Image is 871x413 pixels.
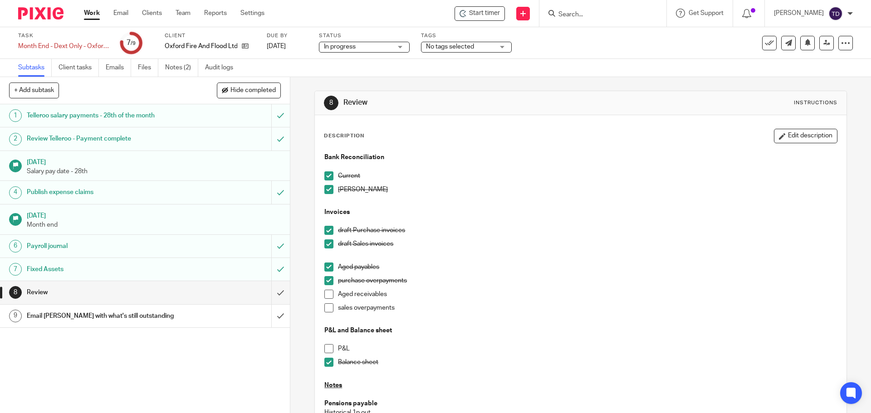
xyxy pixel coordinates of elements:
a: Work [84,9,100,18]
span: In progress [324,44,356,50]
a: Subtasks [18,59,52,77]
h1: Review [27,286,184,299]
small: /9 [131,41,136,46]
div: 2 [9,133,22,146]
label: Task [18,32,109,39]
a: Clients [142,9,162,18]
div: Month End - Dext Only - Oxford Fire And Flood Ltd [18,42,109,51]
div: Oxford Fire And Flood Ltd - Month End - Dext Only - Oxford Fire And Flood Ltd [455,6,505,21]
h1: Telleroo salary payments - 28th of the month [27,109,184,122]
a: Emails [106,59,131,77]
a: Files [138,59,158,77]
p: Salary pay date - 28th [27,167,281,176]
h1: [DATE] [27,209,281,220]
p: sales overpayments [338,303,837,312]
div: 7 [127,38,136,48]
button: Edit description [774,129,837,143]
p: Oxford Fire And Flood Ltd [165,42,237,51]
a: Team [176,9,191,18]
span: Start timer [469,9,500,18]
a: Reports [204,9,227,18]
input: Search [558,11,639,19]
div: 4 [9,186,22,199]
label: Tags [421,32,512,39]
a: Notes (2) [165,59,198,77]
img: svg%3E [828,6,843,21]
h1: Review Telleroo - Payment complete [27,132,184,146]
p: Current [338,171,837,180]
div: 1 [9,109,22,122]
p: Month end [27,220,281,229]
strong: Pensions payable [324,400,377,407]
p: purchase overpayments [338,276,837,285]
a: Email [113,9,128,18]
strong: Bank Reconciliation [324,154,384,160]
label: Due by [267,32,308,39]
p: [PERSON_NAME] [338,185,837,194]
p: Description [324,132,364,140]
label: Status [319,32,410,39]
strong: P&L and Balance sheet [324,327,392,334]
div: 9 [9,310,22,322]
div: 8 [9,286,22,299]
span: No tags selected [426,44,474,50]
h1: [DATE] [27,155,281,167]
div: Instructions [794,99,837,107]
h1: Fixed Assets [27,262,184,276]
span: [DATE] [267,43,286,49]
p: draft Purchase invoices [338,226,837,235]
h1: Email [PERSON_NAME] with what's still outstanding [27,309,184,323]
p: [PERSON_NAME] [774,9,824,18]
strong: Invoices [324,209,350,215]
span: Hide completed [230,87,276,94]
a: Audit logs [205,59,240,77]
u: Notes [324,382,342,389]
p: P&L [338,344,837,353]
div: 7 [9,263,22,276]
p: Aged payables [338,262,837,272]
img: Pixie [18,7,64,19]
span: Get Support [689,10,724,16]
label: Client [165,32,255,39]
div: 8 [324,96,338,110]
div: 6 [9,240,22,253]
a: Client tasks [59,59,99,77]
h1: Publish expense claims [27,185,184,199]
button: Hide completed [217,83,281,98]
a: Settings [240,9,264,18]
h1: Payroll journal [27,239,184,253]
button: + Add subtask [9,83,59,98]
p: draft Sales invoices [338,239,837,248]
p: Aged receivables [338,290,837,299]
p: Balance sheet [338,358,837,367]
h1: Review [343,98,600,107]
